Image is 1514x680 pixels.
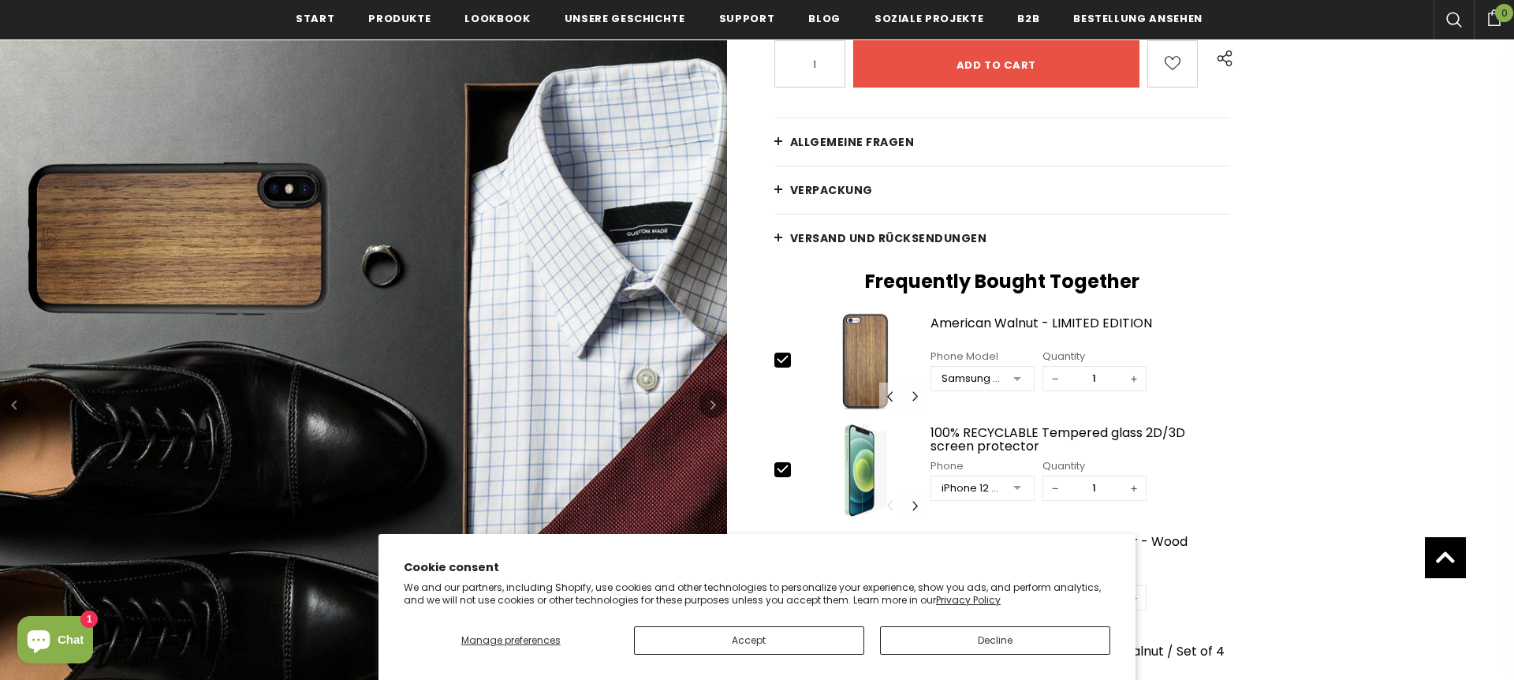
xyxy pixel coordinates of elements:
[1042,458,1147,474] div: Quantity
[461,633,561,647] span: Manage preferences
[790,182,873,198] span: VERPACKUNG
[719,11,775,26] span: Support
[1474,7,1514,26] a: 0
[464,11,530,26] span: Lookbook
[774,215,1230,262] a: Versand und Rücksendungen
[853,40,1139,88] input: Add to cart
[1043,367,1067,390] span: −
[774,166,1230,214] a: VERPACKUNG
[774,118,1230,166] a: Allgemeine Fragen
[806,531,927,629] img: MagSafe BLACK Wireless Charger - Wood image 0
[404,559,1110,576] h2: Cookie consent
[565,11,685,26] span: Unsere Geschichte
[1122,476,1146,500] span: +
[1043,476,1067,500] span: −
[1017,11,1039,26] span: B2B
[1122,367,1146,390] span: +
[1073,11,1203,26] span: Bestellung ansehen
[880,626,1110,655] button: Decline
[942,371,1002,387] div: Samsung Galaxy S25 Plus
[1042,349,1147,364] div: Quantity
[806,422,927,520] img: 100% RECYCLABLE Tempered glass 2D/3D screen protector image 0
[774,270,1230,293] h2: Frequently Bought Together
[790,134,915,150] span: Allgemeine Fragen
[13,616,98,667] inbox-online-store-chat: Shopify online store chat
[942,480,1002,496] div: iPhone 12 Pro Max
[808,11,841,26] span: Blog
[404,581,1110,606] p: We and our partners, including Shopify, use cookies and other technologies to personalize your ex...
[930,316,1230,344] a: American Walnut - LIMITED EDITION
[368,11,431,26] span: Produkte
[634,626,864,655] button: Accept
[790,230,987,246] span: Versand und Rücksendungen
[404,626,618,655] button: Manage preferences
[874,11,983,26] span: Soziale Projekte
[930,349,1035,364] div: Phone Model
[930,458,1035,474] div: Phone
[1495,4,1513,22] span: 0
[806,312,927,410] img: iPhone 5 American Walnut Wood Phone Case
[936,593,1001,607] a: Privacy Policy
[296,11,334,26] span: Start
[930,426,1230,454] a: 100% RECYCLABLE Tempered glass 2D/3D screen protector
